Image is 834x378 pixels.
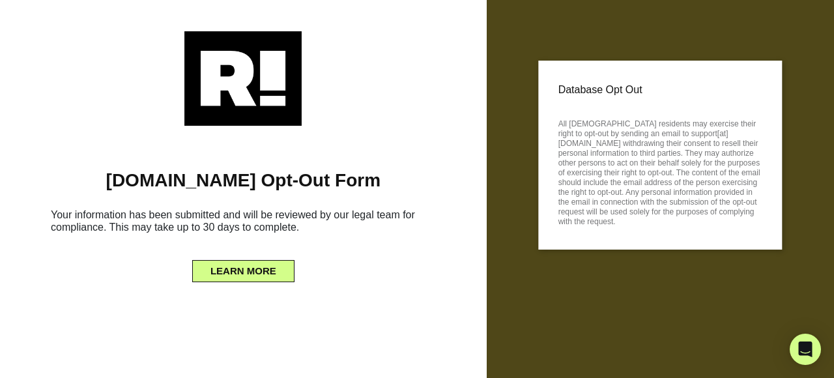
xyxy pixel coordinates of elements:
[20,203,467,244] h6: Your information has been submitted and will be reviewed by our legal team for compliance. This m...
[20,169,467,192] h1: [DOMAIN_NAME] Opt-Out Form
[192,262,295,272] a: LEARN MORE
[192,260,295,282] button: LEARN MORE
[558,80,762,100] p: Database Opt Out
[184,31,302,126] img: Retention.com
[558,115,762,227] p: All [DEMOGRAPHIC_DATA] residents may exercise their right to opt-out by sending an email to suppo...
[790,334,821,365] div: Open Intercom Messenger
